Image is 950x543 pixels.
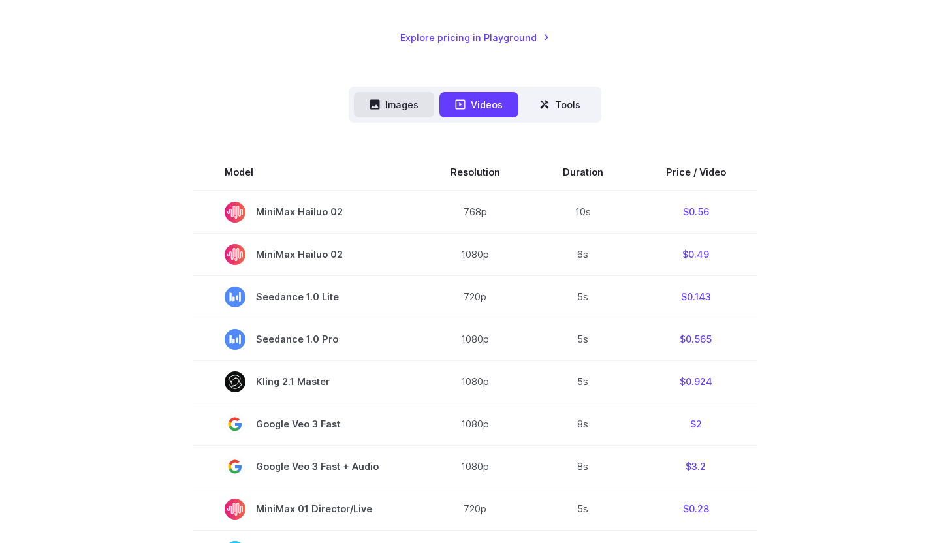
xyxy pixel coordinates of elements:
span: MiniMax Hailuo 02 [225,202,388,223]
td: $0.565 [635,318,757,360]
th: Model [193,154,419,191]
td: $0.143 [635,275,757,318]
td: 6s [531,233,635,275]
button: Images [354,92,434,117]
span: Google Veo 3 Fast + Audio [225,456,388,477]
td: $3.2 [635,445,757,488]
button: Tools [524,92,596,117]
td: $0.28 [635,488,757,530]
th: Price / Video [635,154,757,191]
td: 5s [531,360,635,403]
td: 8s [531,445,635,488]
td: 768p [419,191,531,234]
td: 5s [531,318,635,360]
td: 8s [531,403,635,445]
td: $2 [635,403,757,445]
span: Google Veo 3 Fast [225,414,388,435]
td: 1080p [419,403,531,445]
td: 720p [419,488,531,530]
td: 1080p [419,318,531,360]
button: Videos [439,92,518,117]
th: Resolution [419,154,531,191]
span: Seedance 1.0 Lite [225,287,388,307]
span: Seedance 1.0 Pro [225,329,388,350]
td: 720p [419,275,531,318]
td: 1080p [419,360,531,403]
td: 1080p [419,233,531,275]
td: $0.49 [635,233,757,275]
td: $0.56 [635,191,757,234]
span: MiniMax 01 Director/Live [225,499,388,520]
td: 5s [531,275,635,318]
td: 1080p [419,445,531,488]
span: Kling 2.1 Master [225,371,388,392]
td: $0.924 [635,360,757,403]
td: 10s [531,191,635,234]
th: Duration [531,154,635,191]
a: Explore pricing in Playground [400,30,550,45]
td: 5s [531,488,635,530]
span: MiniMax Hailuo 02 [225,244,388,265]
